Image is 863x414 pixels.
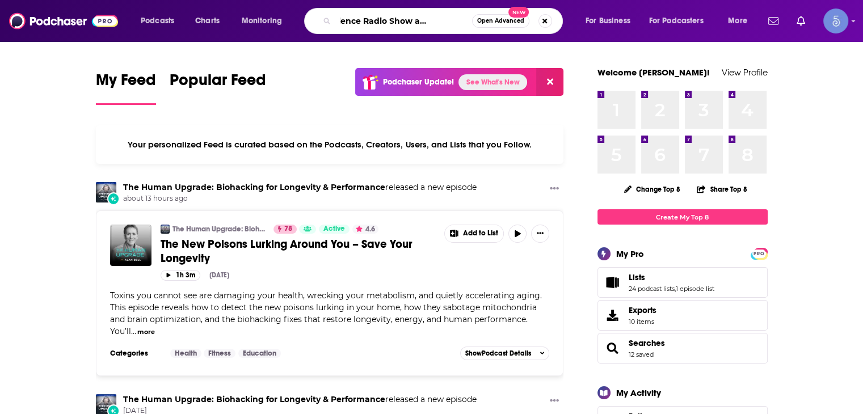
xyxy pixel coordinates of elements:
[472,14,529,28] button: Open AdvancedNew
[508,7,529,18] span: New
[597,300,768,331] a: Exports
[110,349,161,358] h3: Categories
[123,182,385,192] a: The Human Upgrade: Biohacking for Longevity & Performance
[823,9,848,33] button: Show profile menu
[728,13,747,29] span: More
[123,394,385,404] a: The Human Upgrade: Biohacking for Longevity & Performance
[792,11,810,31] a: Show notifications dropdown
[96,70,156,96] span: My Feed
[676,285,714,293] a: 1 episode list
[170,349,201,358] a: Health
[460,347,550,360] button: ShowPodcast Details
[629,272,645,282] span: Lists
[586,13,630,29] span: For Business
[629,305,656,315] span: Exports
[284,223,292,235] span: 78
[597,333,768,364] span: Searches
[531,225,549,243] button: Show More Button
[209,271,229,279] div: [DATE]
[161,225,170,234] img: The Human Upgrade: Biohacking for Longevity & Performance
[445,225,504,242] button: Show More Button
[578,12,645,30] button: open menu
[545,182,563,196] button: Show More Button
[675,285,676,293] span: ,
[137,327,155,337] button: more
[458,74,527,90] a: See What's New
[161,270,200,281] button: 1h 3m
[133,12,189,30] button: open menu
[352,225,378,234] button: 4.6
[110,225,151,266] img: The New Poisons Lurking Around You – Save Your Longevity
[323,223,345,235] span: Active
[629,272,714,282] a: Lists
[123,194,477,204] span: about 13 hours ago
[720,12,761,30] button: open menu
[752,250,766,258] span: PRO
[238,349,281,358] a: Education
[234,12,297,30] button: open menu
[107,192,120,205] div: New Episode
[465,349,531,357] span: Show Podcast Details
[242,13,282,29] span: Monitoring
[110,290,542,336] span: Toxins you cannot see are damaging your health, wrecking your metabolism, and quietly acceleratin...
[172,225,266,234] a: The Human Upgrade: Biohacking for Longevity & Performance
[629,350,654,358] a: 12 saved
[123,182,477,193] h3: released a new episode
[477,18,524,24] span: Open Advanced
[823,9,848,33] img: User Profile
[96,70,156,105] a: My Feed
[170,70,266,105] a: Popular Feed
[696,178,747,200] button: Share Top 8
[597,67,710,78] a: Welcome [PERSON_NAME]!
[188,12,226,30] a: Charts
[161,237,436,265] a: The New Poisons Lurking Around You – Save Your Longevity
[629,285,675,293] a: 24 podcast lists
[9,10,118,32] img: Podchaser - Follow, Share and Rate Podcasts
[204,349,235,358] a: Fitness
[616,248,644,259] div: My Pro
[545,394,563,408] button: Show More Button
[141,13,174,29] span: Podcasts
[96,182,116,202] img: The Human Upgrade: Biohacking for Longevity & Performance
[617,182,688,196] button: Change Top 8
[764,11,783,31] a: Show notifications dropdown
[722,67,768,78] a: View Profile
[195,13,220,29] span: Charts
[642,12,720,30] button: open menu
[649,13,704,29] span: For Podcasters
[273,225,297,234] a: 78
[597,267,768,298] span: Lists
[597,209,768,225] a: Create My Top 8
[96,125,564,164] div: Your personalized Feed is curated based on the Podcasts, Creators, Users, and Lists that you Follow.
[131,326,136,336] span: ...
[601,307,624,323] span: Exports
[170,70,266,96] span: Popular Feed
[335,12,472,30] input: Search podcasts, credits, & more...
[319,225,350,234] a: Active
[463,229,498,238] span: Add to List
[161,237,412,265] span: The New Poisons Lurking Around You – Save Your Longevity
[601,340,624,356] a: Searches
[315,8,574,34] div: Search podcasts, credits, & more...
[752,249,766,257] a: PRO
[601,274,624,290] a: Lists
[123,394,477,405] h3: released a new episode
[629,318,656,326] span: 10 items
[629,338,665,348] a: Searches
[383,77,454,87] p: Podchaser Update!
[823,9,848,33] span: Logged in as Spiral5-G1
[616,387,661,398] div: My Activity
